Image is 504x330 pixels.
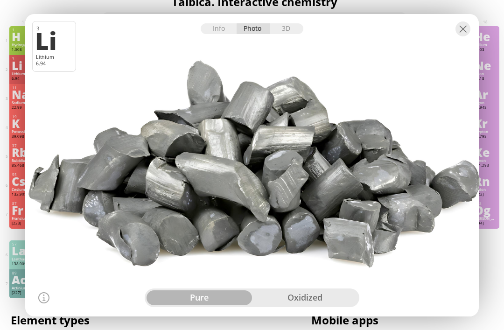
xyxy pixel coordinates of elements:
[475,201,497,206] div: 118
[474,47,497,53] div: 4.003
[12,192,34,197] div: 132.905
[474,89,497,99] div: Ar
[474,163,497,169] div: 131.293
[270,23,303,34] div: 3D
[474,187,497,192] div: Radon
[474,42,497,47] div: Helium
[12,31,34,42] div: H
[11,312,263,328] h1: Element types
[12,28,34,32] div: 1
[12,286,34,290] div: Actinium
[12,158,34,163] div: Rubidium
[12,143,34,148] div: 37
[12,216,34,221] div: Francium
[474,100,497,105] div: Argon
[12,257,34,261] div: Lanthanum
[12,147,34,157] div: Rb
[12,129,34,134] div: Potassium
[474,31,497,42] div: He
[12,100,34,105] div: Sodium
[12,261,34,267] div: 138.905
[474,192,497,197] div: [222]
[475,172,497,177] div: 86
[12,76,34,82] div: 6.94
[35,28,71,52] div: Li
[474,176,497,186] div: Rn
[201,23,237,34] div: Info
[474,71,497,76] div: Neon
[12,42,34,47] div: Hydrogen
[12,271,34,275] div: 89
[12,221,34,226] div: [223]
[475,85,497,90] div: 18
[474,158,497,163] div: Xenon
[474,147,497,157] div: Xe
[474,60,497,70] div: Ne
[12,172,34,177] div: 55
[12,89,34,99] div: Na
[12,205,34,215] div: Fr
[12,176,34,186] div: Cs
[147,290,252,305] div: pure
[12,163,34,169] div: 85.468
[474,118,497,128] div: Kr
[474,221,497,226] div: [294]
[12,85,34,90] div: 11
[475,28,497,32] div: 2
[12,134,34,140] div: 39.098
[474,216,497,221] div: [PERSON_NAME]
[12,290,34,296] div: [227]
[474,76,497,82] div: 20.18
[12,274,34,285] div: Ac
[12,114,34,119] div: 19
[12,71,34,76] div: Lithium
[12,105,34,111] div: 22.99
[474,105,497,111] div: 39.948
[12,201,34,206] div: 87
[474,129,497,134] div: Krypton
[474,205,497,215] div: Og
[475,114,497,119] div: 36
[474,134,497,140] div: 83.798
[12,242,34,246] div: 57
[475,56,497,61] div: 10
[12,56,34,61] div: 3
[475,143,497,148] div: 54
[311,312,498,328] h1: Mobile apps
[252,290,357,305] div: oxidized
[12,246,34,256] div: La
[12,187,34,192] div: Cesium
[12,60,34,70] div: Li
[12,47,34,53] div: 1.008
[36,60,72,67] div: 6.94
[12,118,34,128] div: K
